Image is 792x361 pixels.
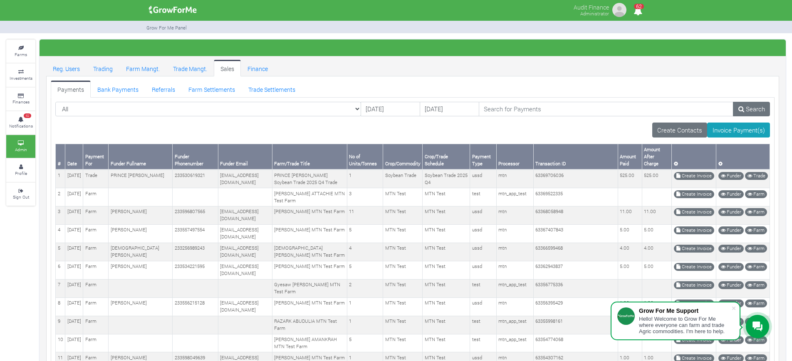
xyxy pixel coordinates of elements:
td: mtn [496,297,533,316]
img: growforme image [146,2,200,18]
td: [DATE] [65,316,83,334]
td: [DATE] [65,188,83,206]
td: test [470,334,497,352]
th: Funder Phonenumber [173,144,218,169]
td: [PERSON_NAME] MTN Test Farm [272,297,347,316]
a: Create Invoice [674,300,714,307]
th: Farm/Trade Title [272,144,347,169]
a: Create Contacts [652,123,708,138]
td: Farm [83,316,109,334]
td: 1 [347,297,383,316]
td: 233534221595 [173,261,218,279]
td: 63368058948 [533,206,618,224]
td: 233596807565 [173,206,218,224]
td: mtn_app_test [496,316,533,334]
a: Farm [745,226,767,234]
a: 62 [630,8,646,16]
td: ussd [470,206,497,224]
a: Farm [745,281,767,289]
div: Grow For Me Support [639,307,731,314]
td: 8 [56,297,65,316]
td: Farm [83,261,109,279]
th: Transaction ID [533,144,618,169]
td: 3 [56,206,65,224]
input: DD/MM/YYYY [420,102,479,117]
td: 1 [347,316,383,334]
th: Date [65,144,83,169]
a: Finance [241,60,275,76]
a: Finances [6,88,35,111]
td: [DATE] [65,243,83,261]
td: 63366599468 [533,243,618,261]
td: [PERSON_NAME] ATTACHIE MTN Test Farm [272,188,347,206]
small: Grow For Me Panel [146,25,187,31]
td: test [470,279,497,297]
td: MTN Test [423,334,470,352]
span: 62 [24,113,31,118]
td: 63356775336 [533,279,618,297]
td: [DATE] [65,334,83,352]
a: Referrals [145,81,182,97]
td: Trade [83,169,109,188]
td: [DATE] [65,169,83,188]
td: Soybean Trade 2025 Q4 [423,169,470,188]
td: mtn_app_test [496,279,533,297]
td: 63356395429 [533,297,618,316]
td: ussd [470,224,497,243]
th: Crop/Trade Schedule [423,144,470,169]
td: 63362943837 [533,261,618,279]
td: [DATE] [65,224,83,243]
a: Trade Mangt. [166,60,214,76]
a: Farm [745,208,767,216]
td: MTN Test [423,243,470,261]
a: Create Invoice [674,208,714,216]
td: [DATE] [65,297,83,316]
th: # [56,144,65,169]
a: Trade [745,172,768,180]
td: 5.00 [642,261,671,279]
a: Farm [745,263,767,271]
td: 9 [56,316,65,334]
small: Administrator [580,10,609,17]
small: Finances [12,99,30,105]
td: [EMAIL_ADDRESS][DOMAIN_NAME] [218,261,272,279]
td: MTN Test [423,206,470,224]
a: Reg. Users [46,60,87,76]
td: ussd [470,261,497,279]
a: Farm Settlements [182,81,242,97]
a: Funder [718,226,744,234]
a: Create Invoice [674,226,714,234]
td: 525.00 [642,169,671,188]
td: mtn [496,169,533,188]
a: Create Invoice [674,245,714,253]
td: MTN Test [423,261,470,279]
th: Payment Type [470,144,497,169]
td: test [470,316,497,334]
td: MTN Test [383,188,423,206]
td: 7 [56,279,65,297]
td: 4 [56,224,65,243]
td: 5.00 [618,261,642,279]
td: 4.00 [642,243,671,261]
td: [DEMOGRAPHIC_DATA][PERSON_NAME] [109,243,173,261]
td: 5 [347,334,383,352]
a: Admin [6,135,35,158]
a: Sign Out [6,183,35,206]
td: [PERSON_NAME] [109,224,173,243]
th: Processor [496,144,533,169]
td: 1 [56,169,65,188]
td: [EMAIL_ADDRESS][DOMAIN_NAME] [218,224,272,243]
th: No of Units/Tonnes [347,144,383,169]
a: Funder [718,245,744,253]
td: mtn_app_test [496,188,533,206]
td: [EMAIL_ADDRESS][DOMAIN_NAME] [218,243,272,261]
td: MTN Test [383,206,423,224]
td: 5 [347,261,383,279]
span: 62 [634,4,644,9]
a: Sales [214,60,241,76]
td: [PERSON_NAME] MTN Test Farm [272,224,347,243]
td: 1.00 [642,297,671,316]
td: MTN Test [423,188,470,206]
td: [DATE] [65,261,83,279]
td: 6 [56,261,65,279]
